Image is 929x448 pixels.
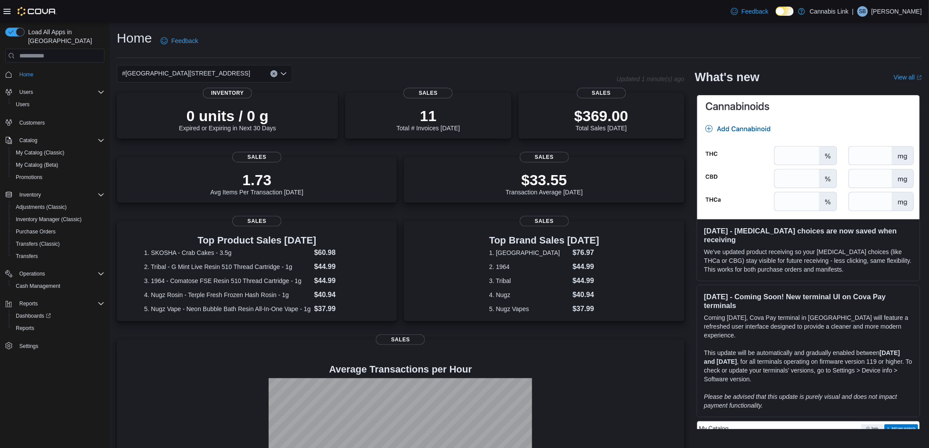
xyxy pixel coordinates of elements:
[695,70,760,84] h2: What's new
[727,3,772,20] a: Feedback
[144,305,310,313] dt: 5. Nugz Vape - Neon Bubble Bath Resin All-In-One Vape - 1g
[144,290,310,299] dt: 4. Nugz Rosin - Terple Fresh Frozen Hash Rosin - 1g
[506,171,583,189] p: $33.55
[2,340,108,352] button: Settings
[12,160,62,170] a: My Catalog (Beta)
[16,87,36,97] button: Users
[9,147,108,159] button: My Catalog (Classic)
[12,226,59,237] a: Purchase Orders
[574,107,628,125] p: $369.00
[489,248,569,257] dt: 1. [GEOGRAPHIC_DATA]
[704,292,913,310] h3: [DATE] - Coming Soon! New terminal UI on Cova Pay terminals
[704,226,913,244] h3: [DATE] - [MEDICAL_DATA] choices are now saved when receiving
[16,283,60,290] span: Cash Management
[12,281,64,291] a: Cash Management
[144,248,310,257] dt: 1. SKOSHA - Crab Cakes - 3.5g
[9,159,108,171] button: My Catalog (Beta)
[16,118,48,128] a: Customers
[210,171,303,189] p: 1.73
[871,6,922,17] p: [PERSON_NAME]
[9,250,108,262] button: Transfers
[917,75,922,80] svg: External link
[376,334,425,345] span: Sales
[12,251,41,262] a: Transfers
[171,36,198,45] span: Feedback
[12,214,85,225] a: Inventory Manager (Classic)
[12,202,70,212] a: Adjustments (Classic)
[16,190,44,200] button: Inventory
[776,7,794,16] input: Dark Mode
[704,393,897,409] em: Please be advised that this update is purely visual and does not impact payment functionality.
[396,107,460,132] div: Total # Invoices [DATE]
[12,311,54,321] a: Dashboards
[9,238,108,250] button: Transfers (Classic)
[16,135,104,146] span: Catalog
[396,107,460,125] p: 11
[232,216,281,226] span: Sales
[16,228,56,235] span: Purchase Orders
[9,201,108,213] button: Adjustments (Classic)
[16,340,104,351] span: Settings
[12,202,104,212] span: Adjustments (Classic)
[16,269,49,279] button: Operations
[12,147,68,158] a: My Catalog (Classic)
[573,290,599,300] dd: $40.94
[314,290,370,300] dd: $40.94
[489,235,599,246] h3: Top Brand Sales [DATE]
[16,298,41,309] button: Reports
[16,174,43,181] span: Promotions
[2,116,108,129] button: Customers
[203,88,252,98] span: Inventory
[16,149,65,156] span: My Catalog (Classic)
[12,99,33,110] a: Users
[232,152,281,162] span: Sales
[742,7,768,16] span: Feedback
[2,68,108,81] button: Home
[280,70,287,77] button: Open list of options
[12,160,104,170] span: My Catalog (Beta)
[16,101,29,108] span: Users
[704,313,913,340] p: Coming [DATE], Cova Pay terminal in [GEOGRAPHIC_DATA] will feature a refreshed user interface des...
[16,298,104,309] span: Reports
[403,88,453,98] span: Sales
[16,204,67,211] span: Adjustments (Classic)
[810,6,849,17] p: Cannabis Link
[124,364,677,375] h4: Average Transactions per Hour
[577,88,626,98] span: Sales
[25,28,104,45] span: Load All Apps in [GEOGRAPHIC_DATA]
[270,70,277,77] button: Clear input
[9,226,108,238] button: Purchase Orders
[19,343,38,350] span: Settings
[520,152,569,162] span: Sales
[19,137,37,144] span: Catalog
[573,276,599,286] dd: $44.99
[19,270,45,277] span: Operations
[16,69,104,80] span: Home
[210,171,303,196] div: Avg Items Per Transaction [DATE]
[314,304,370,314] dd: $37.99
[573,262,599,272] dd: $44.99
[16,325,34,332] span: Reports
[2,297,108,310] button: Reports
[16,216,82,223] span: Inventory Manager (Classic)
[16,161,58,168] span: My Catalog (Beta)
[489,276,569,285] dt: 3. Tribal
[859,6,866,17] span: SB
[704,247,913,274] p: We've updated product receiving so your [MEDICAL_DATA] choices (like THCa or CBG) stay visible fo...
[16,312,51,319] span: Dashboards
[157,32,202,50] a: Feedback
[12,172,46,183] a: Promotions
[314,247,370,258] dd: $60.98
[2,189,108,201] button: Inventory
[520,216,569,226] span: Sales
[122,68,250,79] span: #[GEOGRAPHIC_DATA][STREET_ADDRESS]
[144,262,310,271] dt: 2. Tribal - G Mint Live Resin 510 Thread Cartridge - 1g
[9,98,108,111] button: Users
[314,262,370,272] dd: $44.99
[16,341,42,351] a: Settings
[144,276,310,285] dt: 3. 1964 - Comatose FSE Resin 510 Thread Cartridge - 1g
[2,268,108,280] button: Operations
[894,74,922,81] a: View allExternal link
[9,171,108,183] button: Promotions
[16,117,104,128] span: Customers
